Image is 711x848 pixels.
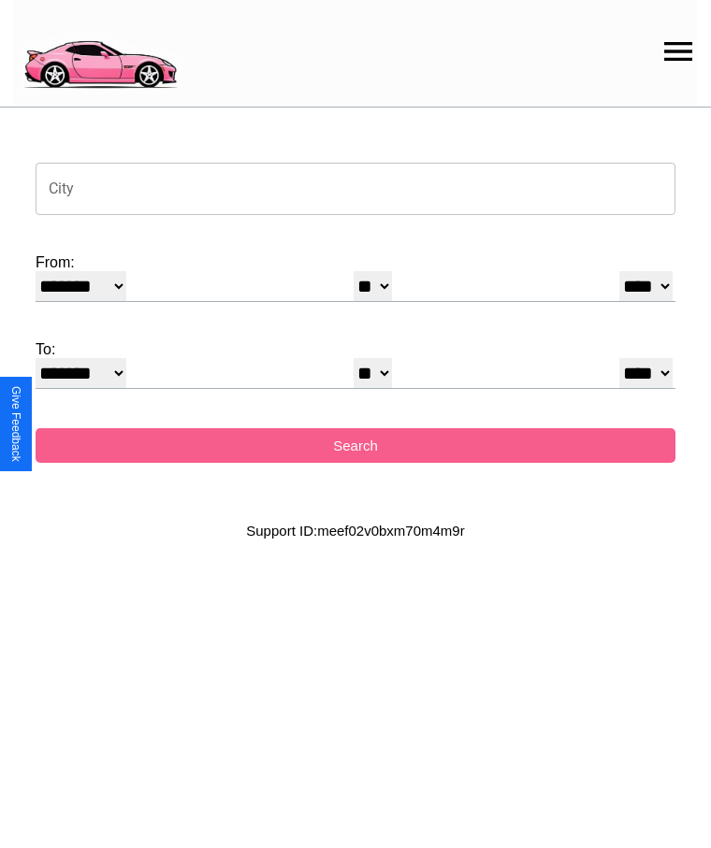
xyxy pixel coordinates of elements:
label: From: [36,254,675,271]
img: logo [14,9,185,93]
p: Support ID: meef02v0bxm70m4m9r [246,518,464,543]
div: Give Feedback [9,386,22,462]
label: To: [36,341,675,358]
button: Search [36,428,675,463]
